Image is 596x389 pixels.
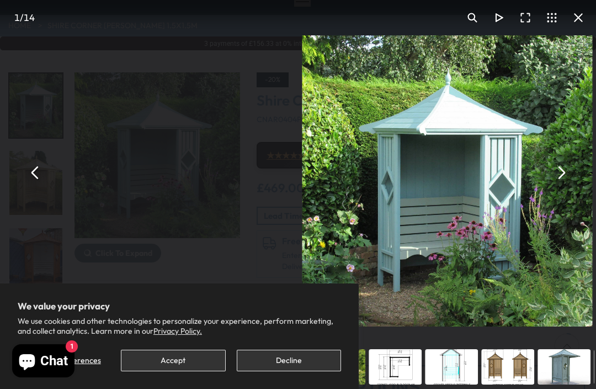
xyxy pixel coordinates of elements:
span: 14 [24,12,35,23]
button: Toggle thumbnails [539,4,565,31]
inbox-online-store-chat: Shopify online store chat [9,344,78,380]
button: Accept [121,350,225,371]
button: Close [565,4,592,31]
button: Previous [22,159,49,186]
button: Next [547,159,574,186]
button: Decline [237,350,341,371]
div: / [4,4,44,31]
p: We use cookies and other technologies to personalize your experience, perform marketing, and coll... [18,316,341,336]
button: Toggle zoom level [459,4,486,31]
h2: We value your privacy [18,301,341,311]
a: Privacy Policy. [153,326,202,336]
span: 1 [14,12,20,23]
